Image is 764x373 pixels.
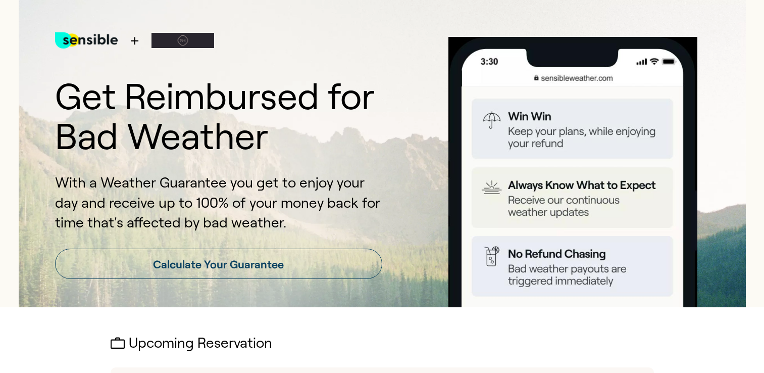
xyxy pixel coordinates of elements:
[55,173,382,232] p: With a Weather Guarantee you get to enjoy your day and receive up to 100% of your money back for ...
[130,29,139,52] span: +
[55,77,382,157] h1: Get Reimbursed for Bad Weather
[55,20,118,61] img: test for bg
[111,336,654,351] h2: Upcoming Reservation
[55,249,382,279] a: Calculate Your Guarantee
[437,37,709,307] img: Product box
